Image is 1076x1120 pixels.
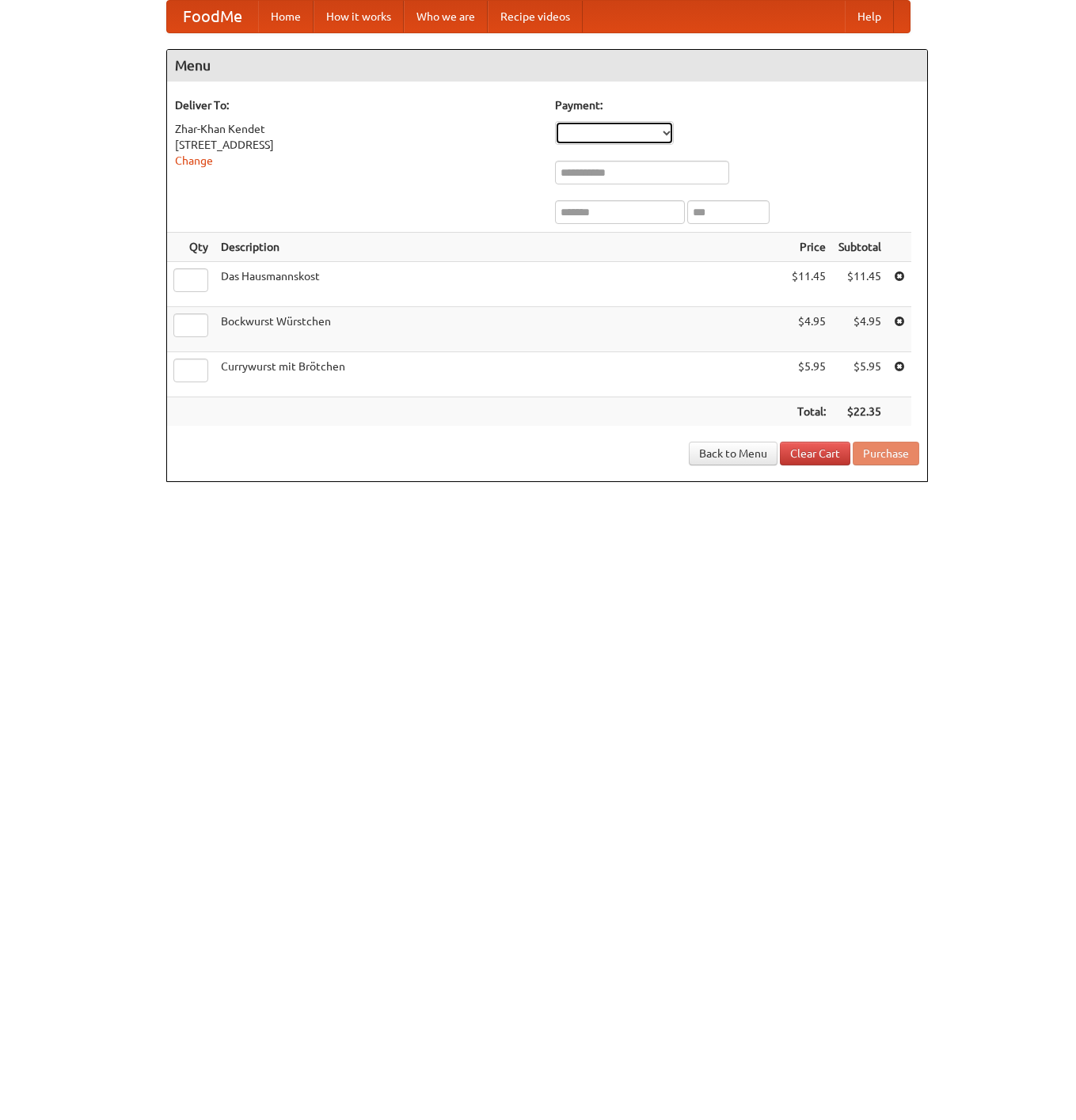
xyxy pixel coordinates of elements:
[845,1,894,32] a: Help
[832,307,888,352] td: $4.95
[215,352,785,397] td: Currywurst mit Brötchen
[832,352,888,397] td: $5.95
[215,307,785,352] td: Bockwurst Würstchen
[832,397,888,427] th: $22.35
[175,121,539,137] div: Zhar-Khan Kendet
[488,1,583,32] a: Recipe videos
[258,1,314,32] a: Home
[853,442,919,465] button: Purchase
[167,1,258,32] a: FoodMe
[785,307,832,352] td: $4.95
[785,397,832,427] th: Total:
[832,233,888,262] th: Subtotal
[314,1,404,32] a: How it works
[785,352,832,397] td: $5.95
[175,137,539,153] div: [STREET_ADDRESS]
[785,262,832,307] td: $11.45
[215,262,785,307] td: Das Hausmannskost
[689,442,778,465] a: Back to Menu
[167,233,215,262] th: Qty
[555,97,919,113] h5: Payment:
[780,442,850,465] a: Clear Cart
[175,154,213,167] a: Change
[167,50,927,82] h4: Menu
[832,262,888,307] td: $11.45
[785,233,832,262] th: Price
[404,1,488,32] a: Who we are
[175,97,539,113] h5: Deliver To:
[215,233,785,262] th: Description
